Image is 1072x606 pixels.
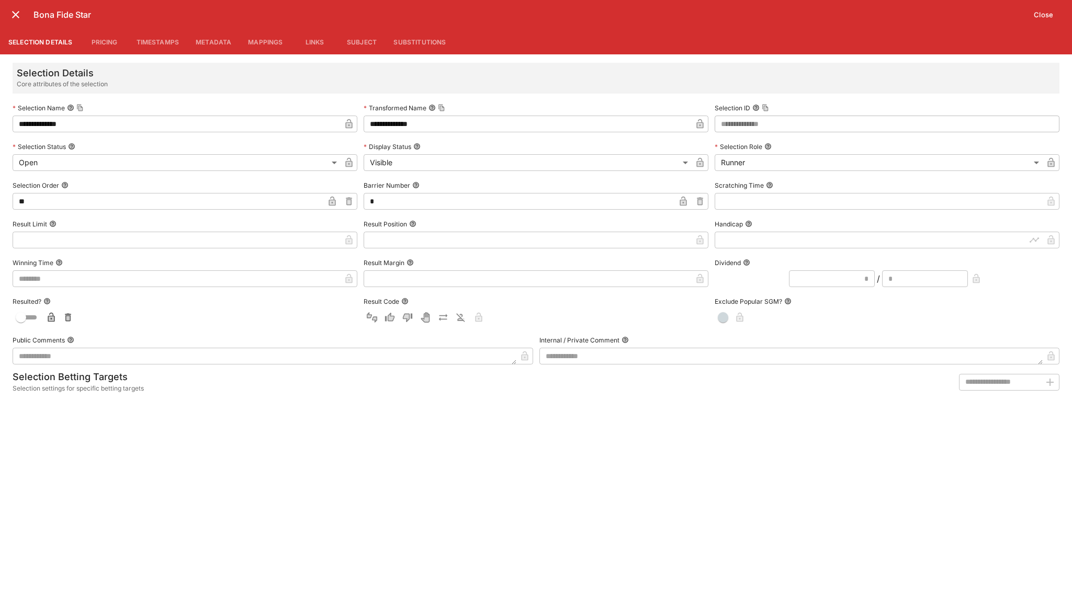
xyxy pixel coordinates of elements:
button: Substitutions [385,29,454,54]
button: Winning Time [55,259,63,266]
p: Display Status [364,142,411,151]
button: Copy To Clipboard [76,104,84,111]
div: Visible [364,154,692,171]
button: Metadata [187,29,240,54]
p: Winning Time [13,258,53,267]
button: Exclude Popular SGM? [784,298,792,305]
button: Transformed NameCopy To Clipboard [428,104,436,111]
p: Selection Order [13,181,59,190]
button: Selection Status [68,143,75,150]
p: Result Position [364,220,407,228]
p: Handicap [715,220,743,228]
p: Result Limit [13,220,47,228]
p: Barrier Number [364,181,410,190]
p: Dividend [715,258,741,267]
p: Result Code [364,297,399,306]
div: Open [13,154,341,171]
button: Barrier Number [412,181,420,189]
button: Public Comments [67,336,74,344]
button: Result Margin [407,259,414,266]
button: Handicap [745,220,752,227]
button: Not Set [364,309,380,326]
p: Selection Status [13,142,66,151]
button: Pricing [81,29,128,54]
button: Mappings [240,29,291,54]
button: Scratching Time [766,181,773,189]
button: Selection NameCopy To Clipboard [67,104,74,111]
p: Selection Name [13,104,65,112]
button: Timestamps [128,29,188,54]
button: Internal / Private Comment [622,336,629,344]
p: Scratching Time [715,181,764,190]
p: Result Margin [364,258,404,267]
p: Selection Role [715,142,762,151]
button: Selection Role [764,143,772,150]
button: Display Status [413,143,421,150]
button: Links [291,29,338,54]
div: / [877,272,880,285]
span: Selection settings for specific betting targets [13,383,144,394]
button: Dividend [743,259,750,266]
button: Resulted? [43,298,51,305]
p: Selection ID [715,104,750,112]
button: Copy To Clipboard [438,104,445,111]
p: Exclude Popular SGM? [715,297,782,306]
p: Transformed Name [364,104,426,112]
button: Void [417,309,434,326]
div: Runner [715,154,1043,171]
button: Push [435,309,452,326]
button: Result Code [401,298,409,305]
button: Selection IDCopy To Clipboard [752,104,760,111]
button: Close [1028,6,1059,23]
button: Selection Order [61,181,69,189]
button: Lose [399,309,416,326]
h5: Selection Details [17,67,108,79]
button: Subject [338,29,385,54]
h5: Selection Betting Targets [13,371,144,383]
button: Result Position [409,220,416,227]
p: Internal / Private Comment [539,336,619,345]
button: Copy To Clipboard [762,104,769,111]
span: Core attributes of the selection [17,79,108,89]
p: Resulted? [13,297,41,306]
h6: Bona Fide Star [33,9,1028,20]
button: Eliminated In Play [453,309,469,326]
button: Result Limit [49,220,57,227]
button: Win [381,309,398,326]
p: Public Comments [13,336,65,345]
button: close [6,5,25,24]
